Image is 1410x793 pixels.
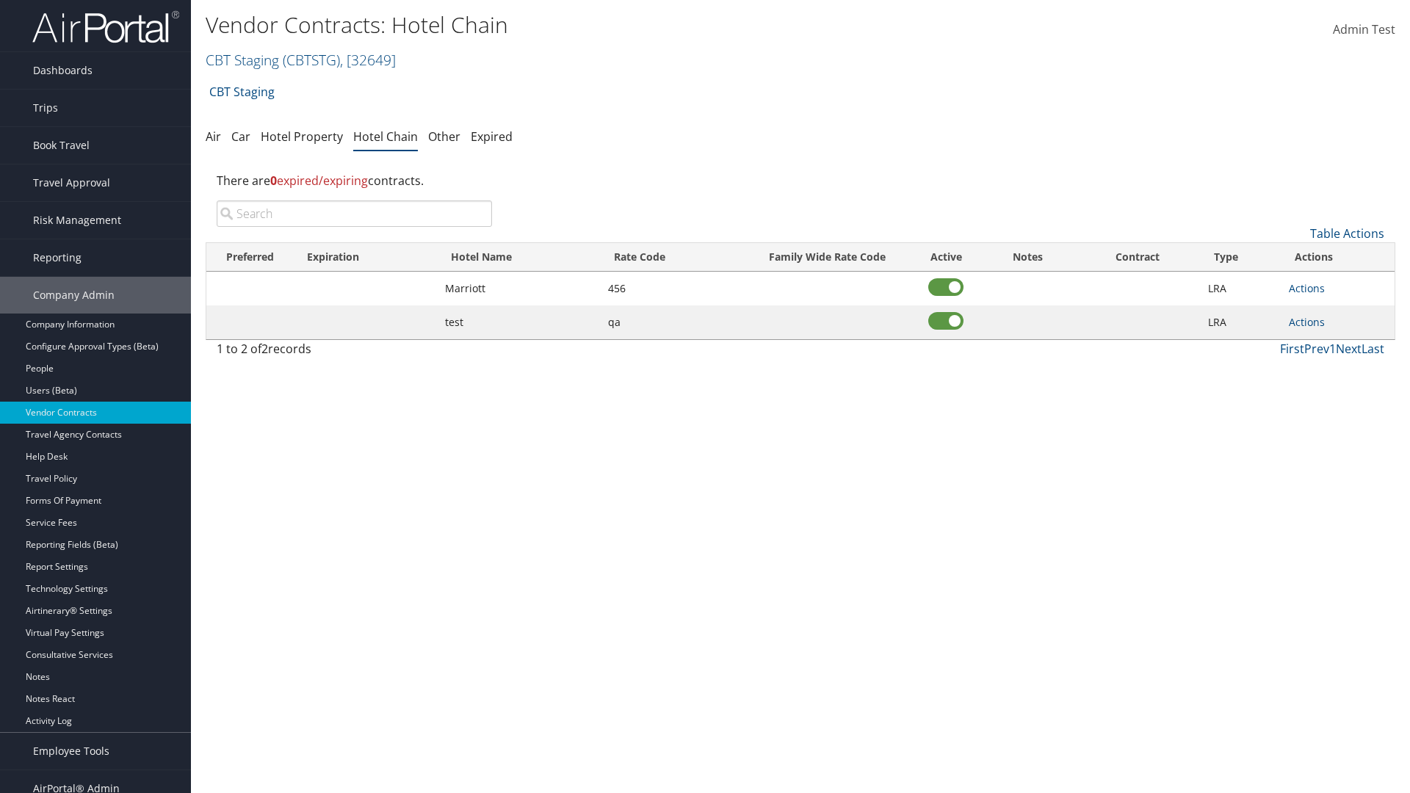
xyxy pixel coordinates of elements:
td: test [438,305,601,339]
a: Other [428,128,460,145]
th: Expiration: activate to sort column ascending [294,243,438,272]
h1: Vendor Contracts: Hotel Chain [206,10,999,40]
span: 2 [261,341,268,357]
a: Next [1336,341,1362,357]
th: Family Wide Rate Code: activate to sort column ascending [742,243,911,272]
a: Air [206,128,221,145]
a: First [1280,341,1304,357]
a: Hotel Chain [353,128,418,145]
span: Company Admin [33,277,115,314]
a: CBT Staging [209,77,275,106]
a: Hotel Property [261,128,343,145]
th: Type: activate to sort column ascending [1201,243,1282,272]
span: expired/expiring [270,173,368,189]
span: ( CBTSTG ) [283,50,340,70]
span: , [ 32649 ] [340,50,396,70]
img: airportal-logo.png [32,10,179,44]
th: Preferred: activate to sort column ascending [206,243,294,272]
strong: 0 [270,173,277,189]
td: 456 [601,272,743,305]
input: Search [217,200,492,227]
div: There are contracts. [206,161,1395,200]
a: Actions [1289,315,1325,329]
span: Dashboards [33,52,93,89]
span: Risk Management [33,202,121,239]
a: 1 [1329,341,1336,357]
th: Contract: activate to sort column ascending [1074,243,1200,272]
th: Rate Code: activate to sort column ascending [601,243,743,272]
td: LRA [1201,305,1282,339]
span: Travel Approval [33,164,110,201]
td: LRA [1201,272,1282,305]
th: Actions [1281,243,1395,272]
td: Marriott [438,272,601,305]
a: Expired [471,128,513,145]
span: Admin Test [1333,21,1395,37]
th: Active: activate to sort column ascending [912,243,980,272]
th: Hotel Name: activate to sort column ascending [438,243,601,272]
th: Notes: activate to sort column ascending [980,243,1075,272]
td: qa [601,305,743,339]
a: Actions [1289,281,1325,295]
span: Employee Tools [33,733,109,770]
a: Car [231,128,250,145]
span: Trips [33,90,58,126]
a: Admin Test [1333,7,1395,53]
div: 1 to 2 of records [217,340,492,365]
a: Table Actions [1310,225,1384,242]
a: Last [1362,341,1384,357]
span: Reporting [33,239,82,276]
span: Book Travel [33,127,90,164]
a: CBT Staging [206,50,396,70]
a: Prev [1304,341,1329,357]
